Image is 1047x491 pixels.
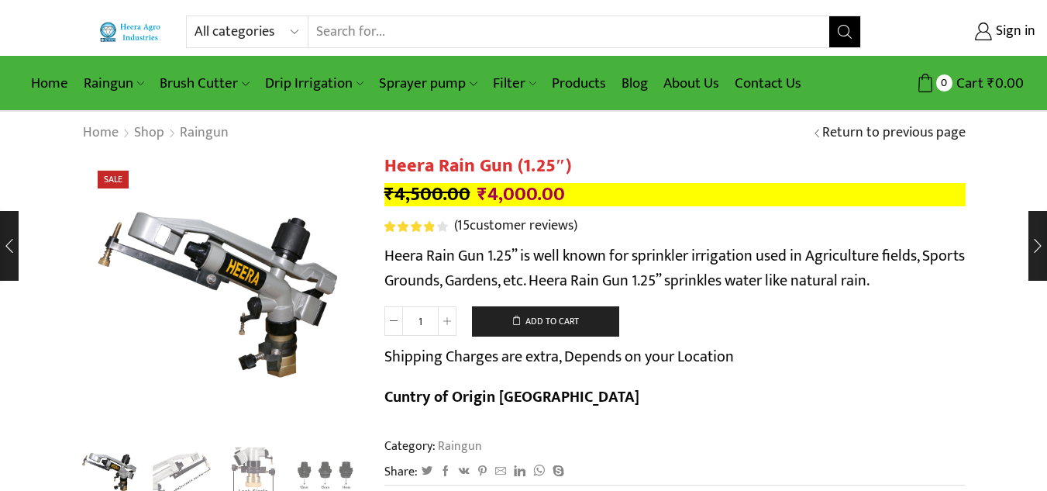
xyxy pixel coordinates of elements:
a: Sign in [884,18,1035,46]
a: 0 Cart ₹0.00 [877,69,1024,98]
a: Return to previous page [822,123,966,143]
a: Shop [133,123,165,143]
span: 15 [384,221,450,232]
h1: Heera Rain Gun (1.25″) [384,155,966,178]
a: Sprayer pump [371,65,484,102]
span: Cart [952,73,983,94]
bdi: 4,000.00 [477,178,565,210]
bdi: 0.00 [987,71,1024,95]
bdi: 4,500.00 [384,178,470,210]
div: Rated 4.00 out of 5 [384,221,447,232]
a: Home [82,123,119,143]
p: Shipping Charges are extra, Depends on your Location [384,344,734,369]
a: Products [544,65,614,102]
a: Raingun [436,436,482,456]
a: Blog [614,65,656,102]
input: Search for... [308,16,828,47]
b: Cuntry of Origin [GEOGRAPHIC_DATA] [384,384,639,410]
span: 0 [936,74,952,91]
span: Category: [384,437,482,455]
span: Share: [384,463,418,481]
nav: Breadcrumb [82,123,229,143]
span: ₹ [384,178,394,210]
input: Product quantity [403,306,438,336]
span: Sale [98,171,129,188]
a: About Us [656,65,727,102]
span: ₹ [987,71,995,95]
a: Contact Us [727,65,809,102]
a: Raingun [76,65,152,102]
a: Filter [485,65,544,102]
span: Rated out of 5 based on customer ratings [384,221,435,232]
button: Search button [829,16,860,47]
span: Sign in [992,22,1035,42]
span: ₹ [477,178,487,210]
a: Home [23,65,76,102]
a: Brush Cutter [152,65,257,102]
a: (15customer reviews) [454,216,577,237]
button: Add to cart [472,306,619,337]
span: 15 [457,214,470,237]
a: Drip Irrigation [257,65,371,102]
div: 1 / 4 [82,155,361,434]
a: Raingun [179,123,229,143]
img: Heera Raingun 1.50 [82,155,361,434]
p: Heera Rain Gun 1.25” is well known for sprinkler irrigation used in Agriculture fields, Sports Gr... [384,244,966,293]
